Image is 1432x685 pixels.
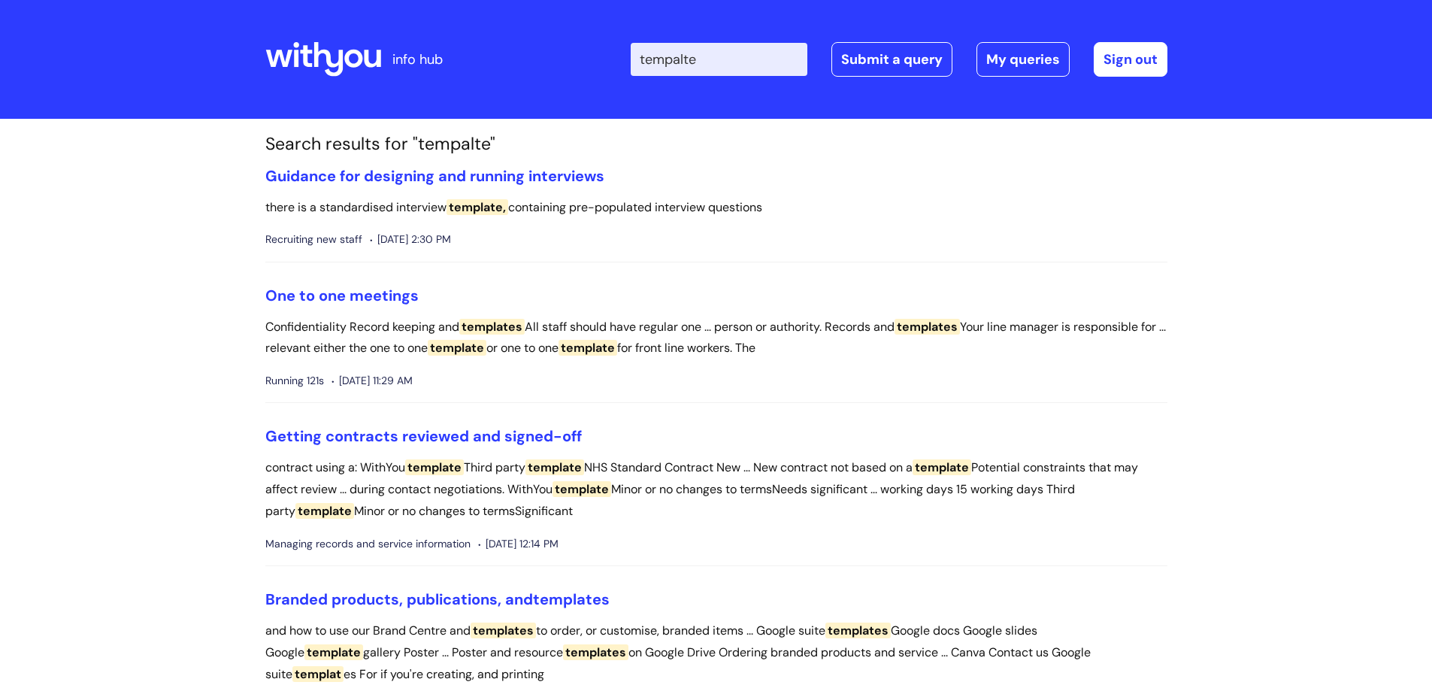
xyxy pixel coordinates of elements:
[265,426,582,446] a: Getting contracts reviewed and signed-off
[895,319,960,335] span: templates
[332,371,413,390] span: [DATE] 11:29 AM
[631,42,1167,77] div: | -
[392,47,443,71] p: info hub
[265,535,471,553] span: Managing records and service information
[265,286,419,305] a: One to one meetings
[405,459,464,475] span: template
[304,644,363,660] span: template
[265,590,610,609] a: Branded products, publications, andtemplates
[265,197,1167,219] p: there is a standardised interview containing pre-populated interview questions
[559,340,617,356] span: template
[265,230,362,249] span: Recruiting new staff
[265,317,1167,360] p: Confidentiality Record keeping and All staff should have regular one ... person or authority. Rec...
[976,42,1070,77] a: My queries
[370,230,451,249] span: [DATE] 2:30 PM
[831,42,952,77] a: Submit a query
[478,535,559,553] span: [DATE] 12:14 PM
[265,620,1167,685] p: and how to use our Brand Centre and to order, or customise, branded items ... Google suite Google...
[553,481,611,497] span: template
[631,43,807,76] input: Search
[825,623,891,638] span: templates
[459,319,525,335] span: templates
[428,340,486,356] span: template
[533,590,610,609] span: templates
[471,623,536,638] span: templates
[525,459,584,475] span: template
[265,371,324,390] span: Running 121s
[265,457,1167,522] p: contract using a: WithYou Third party NHS Standard Contract New ... New contract not based on a P...
[265,134,1167,155] h1: Search results for "tempalte"
[292,666,344,682] span: templat
[563,644,628,660] span: templates
[265,166,604,186] a: Guidance for designing and running interviews
[295,503,354,519] span: template
[1094,42,1167,77] a: Sign out
[447,199,508,215] span: template,
[913,459,971,475] span: template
